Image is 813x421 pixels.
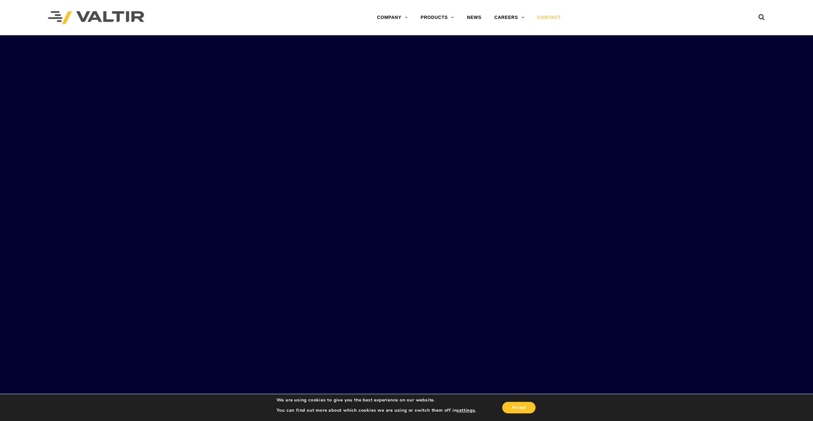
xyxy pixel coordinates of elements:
p: We are using cookies to give you the best experience on our website. [276,397,476,403]
a: NEWS [460,11,488,24]
img: Valtir [48,11,144,24]
p: You can find out more about which cookies we are using or switch them off in . [276,408,476,413]
a: CONTACT [531,11,567,24]
a: CAREERS [488,11,531,24]
a: COMPANY [370,11,414,24]
a: PRODUCTS [414,11,460,24]
button: settings [457,408,475,413]
button: Accept [502,402,535,413]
